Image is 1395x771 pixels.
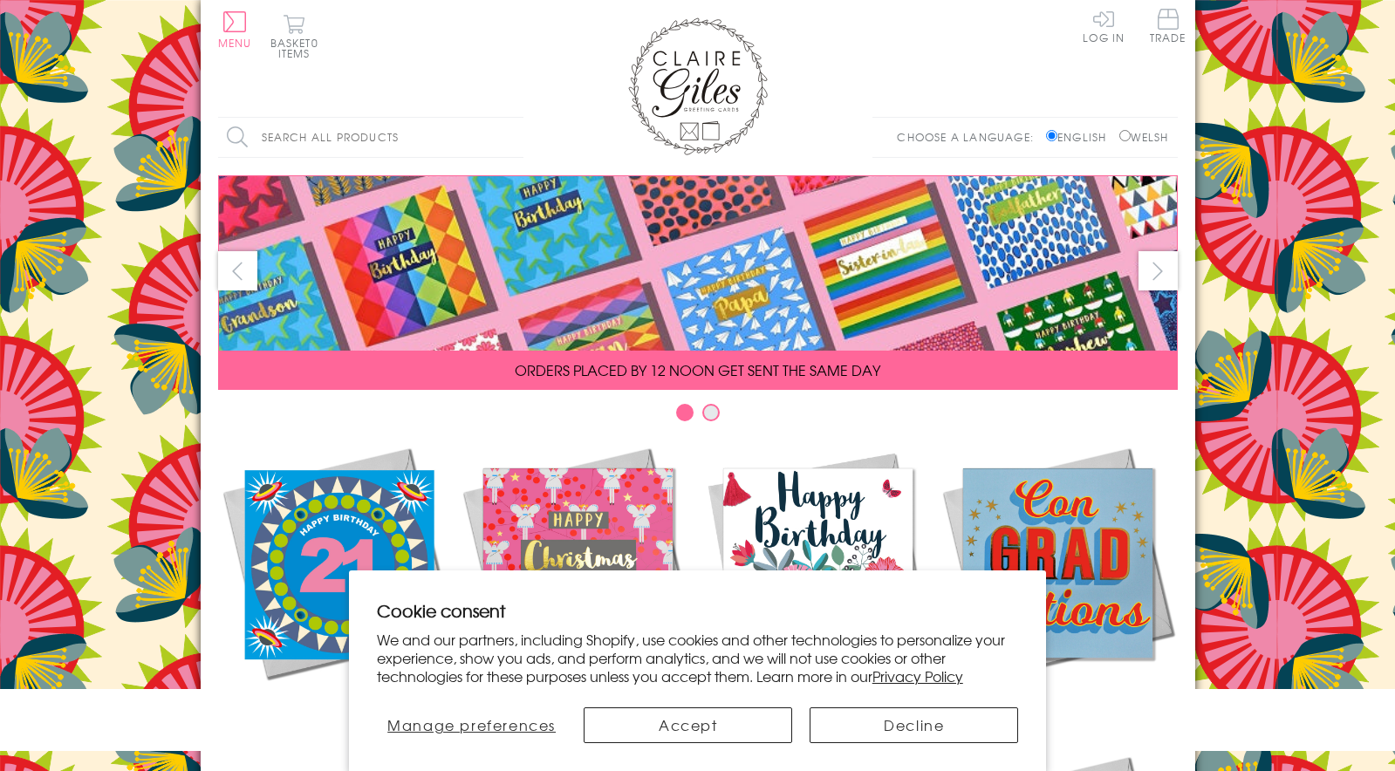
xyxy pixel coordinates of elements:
a: New Releases [218,443,458,717]
img: Claire Giles Greetings Cards [628,17,768,155]
label: Welsh [1119,129,1169,145]
span: ORDERS PLACED BY 12 NOON GET SENT THE SAME DAY [515,359,880,380]
input: Search [506,118,523,157]
input: Welsh [1119,130,1131,141]
button: Carousel Page 1 (Current Slide) [676,404,694,421]
span: 0 items [278,35,318,61]
a: Log In [1083,9,1125,43]
button: Decline [810,707,1018,743]
button: Manage preferences [377,707,567,743]
button: Accept [584,707,792,743]
h2: Cookie consent [377,598,1019,623]
button: Carousel Page 2 [702,404,720,421]
p: We and our partners, including Shopify, use cookies and other technologies to personalize your ex... [377,631,1019,685]
a: Privacy Policy [872,665,963,686]
p: Choose a language: [897,129,1043,145]
button: Basket0 items [270,14,318,58]
a: Academic [938,443,1178,717]
span: Menu [218,35,252,51]
a: Trade [1150,9,1186,46]
input: Search all products [218,118,523,157]
label: English [1046,129,1115,145]
button: Menu [218,11,252,48]
button: next [1139,251,1178,290]
span: Trade [1150,9,1186,43]
span: Manage preferences [387,714,556,735]
button: prev [218,251,257,290]
a: Christmas [458,443,698,717]
div: Carousel Pagination [218,403,1178,430]
input: English [1046,130,1057,141]
a: Birthdays [698,443,938,717]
